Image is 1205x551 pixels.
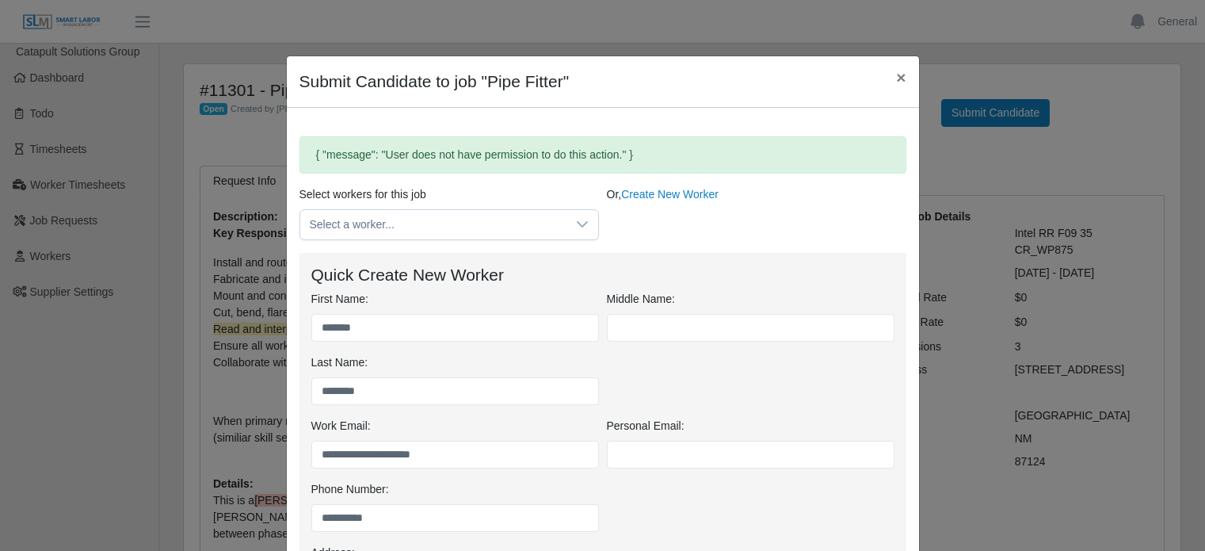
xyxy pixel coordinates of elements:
[311,265,894,285] h4: Quick Create New Worker
[311,354,368,371] label: Last Name:
[300,210,566,239] span: Select a worker...
[607,418,684,434] label: Personal Email:
[299,186,426,203] label: Select workers for this job
[883,56,918,98] button: Close
[603,186,910,240] div: Or,
[299,136,906,174] div: { "message": "User does not have permission to do this action." }
[311,418,371,434] label: Work Email:
[896,68,906,86] span: ×
[311,291,368,308] label: First Name:
[299,69,570,94] h4: Submit Candidate to job "Pipe Fitter"
[621,188,719,201] a: Create New Worker
[607,291,675,308] label: Middle Name:
[311,481,389,498] label: Phone Number:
